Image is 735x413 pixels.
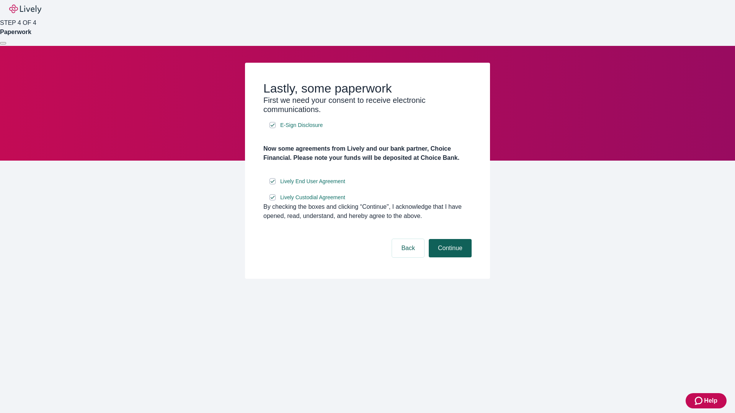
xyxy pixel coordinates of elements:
span: E-Sign Disclosure [280,121,323,129]
h4: Now some agreements from Lively and our bank partner, Choice Financial. Please note your funds wi... [263,144,472,163]
h2: Lastly, some paperwork [263,81,472,96]
a: e-sign disclosure document [279,177,347,186]
span: Lively End User Agreement [280,177,345,185]
span: Lively Custodial Agreement [280,193,345,202]
button: Continue [429,239,472,257]
a: e-sign disclosure document [279,120,324,130]
img: Lively [9,5,41,14]
button: Zendesk support iconHelp [686,393,727,408]
h3: First we need your consent to receive electronic communications. [263,96,472,114]
span: Help [704,396,717,405]
div: By checking the boxes and clicking “Continue", I acknowledge that I have opened, read, understand... [263,202,472,221]
a: e-sign disclosure document [279,193,347,202]
svg: Zendesk support icon [695,396,704,405]
button: Back [392,239,424,257]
